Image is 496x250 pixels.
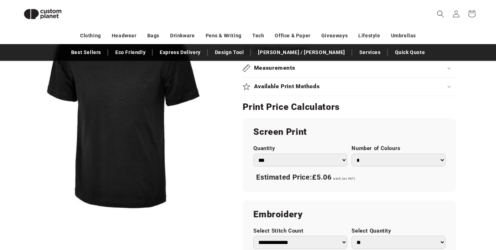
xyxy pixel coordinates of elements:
[243,59,456,77] summary: Measurements
[112,30,137,42] a: Headwear
[243,78,456,96] summary: Available Print Methods
[18,11,225,218] media-gallery: Gallery Viewer
[18,3,68,25] img: Custom Planet
[253,170,445,185] div: Estimated Price:
[358,30,380,42] a: Lifestyle
[112,46,149,59] a: Eco Friendly
[356,46,384,59] a: Services
[253,209,445,220] h2: Embroidery
[206,30,242,42] a: Pens & Writing
[253,145,347,152] label: Quantity
[391,46,429,59] a: Quick Quote
[333,177,355,180] span: each (ex VAT)
[352,145,445,152] label: Number of Colours
[254,83,320,90] h2: Available Print Methods
[352,228,445,234] label: Select Quantity
[391,30,416,42] a: Umbrellas
[321,30,348,42] a: Giveaways
[253,228,347,234] label: Select Stitch Count
[68,46,105,59] a: Best Sellers
[374,173,496,250] iframe: Chat Widget
[253,126,445,138] h2: Screen Print
[211,46,248,59] a: Design Tool
[275,30,310,42] a: Office & Paper
[254,64,295,72] h2: Measurements
[243,101,456,113] h2: Print Price Calculators
[254,46,348,59] a: [PERSON_NAME] / [PERSON_NAME]
[80,30,101,42] a: Clothing
[433,6,448,22] summary: Search
[170,30,195,42] a: Drinkware
[312,173,331,181] span: £5.06
[156,46,204,59] a: Express Delivery
[147,30,159,42] a: Bags
[252,30,264,42] a: Tech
